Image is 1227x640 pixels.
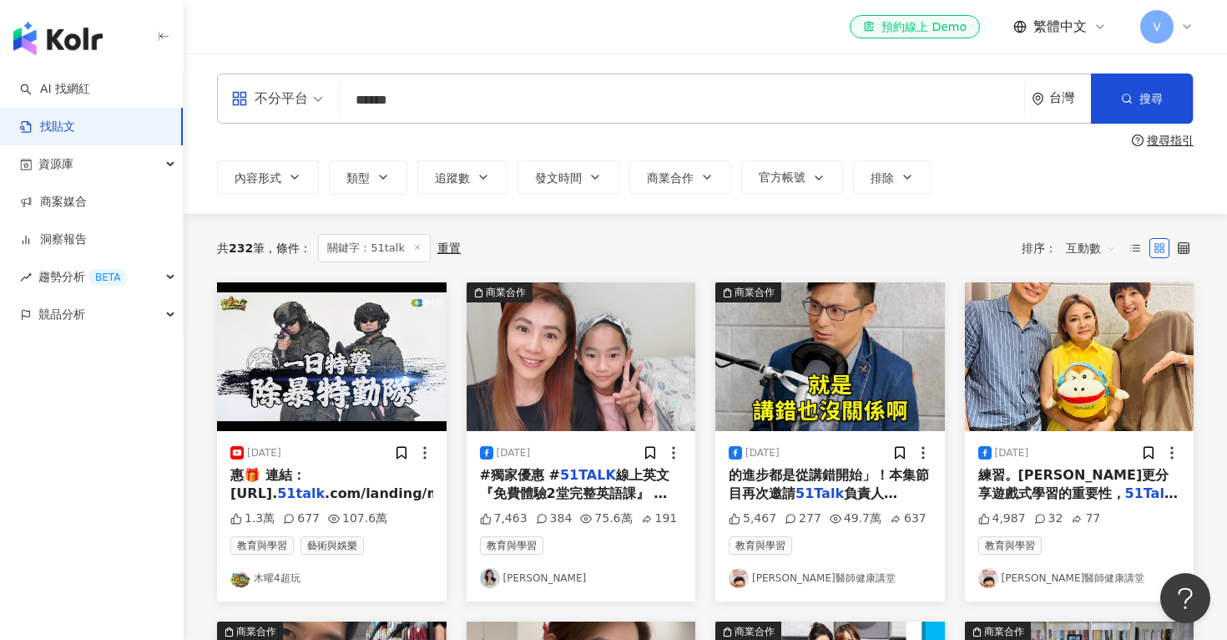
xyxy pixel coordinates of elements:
div: 5,467 [729,510,776,527]
div: 商業合作 [236,623,276,640]
div: 277 [785,510,821,527]
div: 預約線上 Demo [863,18,967,35]
span: rise [20,272,32,283]
div: 637 [890,510,927,527]
img: post-image [217,282,447,431]
img: KOL Avatar [729,568,749,588]
a: searchAI 找網紅 [20,81,90,98]
div: 商業合作 [735,623,775,640]
img: KOL Avatar [978,568,998,588]
div: 商業合作 [984,623,1024,640]
div: post-image商業合作 [715,282,945,431]
div: 不分平台 [231,85,308,112]
span: appstore [231,90,248,107]
iframe: Help Scout Beacon - Open [1160,573,1210,623]
div: post-image商業合作 [467,282,696,431]
span: 排除 [871,171,894,185]
div: 1.3萬 [230,510,275,527]
span: 練習。[PERSON_NAME]更分享遊戲式學習的重要性， [978,467,1169,501]
span: 惠🎁 連結： [URL]. [230,467,305,501]
div: 191 [641,510,678,527]
div: 商業合作 [486,284,526,301]
div: BETA [88,269,127,286]
button: 類型 [329,160,407,194]
button: 追蹤數 [417,160,507,194]
span: 商業合作 [647,171,694,185]
a: KOL Avatar[PERSON_NAME]醫師健康講堂 [729,568,932,588]
div: 4,987 [978,510,1026,527]
div: [DATE] [247,446,281,460]
a: 商案媒合 [20,194,87,211]
div: 75.6萬 [580,510,632,527]
div: [DATE] [745,446,780,460]
button: 排除 [853,160,932,194]
span: 競品分析 [38,296,85,333]
button: 商業合作 [629,160,731,194]
mark: 51Talk [1125,485,1178,501]
button: 發文時間 [518,160,619,194]
a: KOL Avatar[PERSON_NAME] [480,568,683,588]
div: 排序： [1022,235,1125,262]
button: 官方帳號 [741,160,843,194]
div: 77 [1071,510,1100,527]
span: #獨家優惠 # [480,467,560,483]
div: 搜尋指引 [1147,134,1194,147]
span: 官方帳號 [759,170,805,184]
span: .com/landing/m [325,485,441,501]
mark: 51Talk [795,485,844,501]
span: 類型 [346,171,370,185]
span: 教育與學習 [480,536,543,555]
span: 資源庫 [38,145,73,183]
img: logo [13,22,103,55]
div: 重置 [437,241,461,255]
button: 搜尋 [1091,74,1193,124]
mark: 51TALK [560,467,616,483]
span: 教育與學習 [729,536,792,555]
div: [DATE] [995,446,1029,460]
span: 搜尋 [1139,92,1163,105]
span: question-circle [1132,135,1144,146]
div: 32 [1034,510,1063,527]
div: 台灣 [1049,91,1091,105]
img: post-image [467,282,696,431]
mark: 51talk [277,485,325,501]
img: KOL Avatar [230,568,250,588]
span: 教育與學習 [230,536,294,555]
span: V [1153,18,1161,36]
a: KOL Avatar[PERSON_NAME]醫師健康講堂 [978,568,1181,588]
span: 趨勢分析 [38,258,127,296]
span: 教育與學習 [978,536,1042,555]
div: 107.6萬 [328,510,387,527]
div: [DATE] [497,446,531,460]
img: post-image [965,282,1194,431]
div: 49.7萬 [830,510,881,527]
span: 繁體中文 [1033,18,1087,36]
span: 發文時間 [535,171,582,185]
span: 追蹤數 [435,171,470,185]
a: 洞察報告 [20,231,87,248]
span: environment [1032,93,1044,105]
div: 7,463 [480,510,528,527]
div: 商業合作 [735,284,775,301]
span: 的進步都是從講錯開始」！本集節目再次邀請 [729,467,929,501]
img: KOL Avatar [480,568,500,588]
span: 關鍵字：51talk [318,234,431,262]
a: 預約線上 Demo [850,15,980,38]
span: 條件 ： [265,241,311,255]
a: KOL Avatar木曜4超玩 [230,568,433,588]
div: 677 [283,510,320,527]
span: 互動數 [1066,235,1116,262]
div: 共 筆 [217,241,265,255]
button: 內容形式 [217,160,319,194]
div: 384 [536,510,573,527]
span: 232 [229,241,253,255]
span: 內容形式 [235,171,281,185]
img: post-image [715,282,945,431]
a: 找貼文 [20,119,75,135]
span: 藝術與娛樂 [300,536,364,555]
